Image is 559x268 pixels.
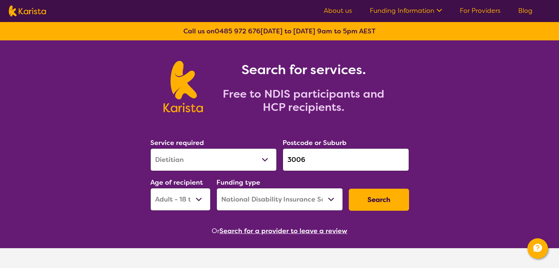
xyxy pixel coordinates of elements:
[215,27,261,36] a: 0485 972 676
[183,27,376,36] b: Call us on [DATE] to [DATE] 9am to 5pm AEST
[150,178,203,187] label: Age of recipient
[518,6,533,15] a: Blog
[527,238,548,259] button: Channel Menu
[283,148,409,171] input: Type
[324,6,352,15] a: About us
[349,189,409,211] button: Search
[9,6,46,17] img: Karista logo
[212,87,395,114] h2: Free to NDIS participants and HCP recipients.
[164,61,203,112] img: Karista logo
[216,178,260,187] label: Funding type
[460,6,501,15] a: For Providers
[212,225,219,236] span: Or
[212,61,395,79] h1: Search for services.
[150,138,204,147] label: Service required
[219,225,347,236] button: Search for a provider to leave a review
[283,138,347,147] label: Postcode or Suburb
[370,6,442,15] a: Funding Information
